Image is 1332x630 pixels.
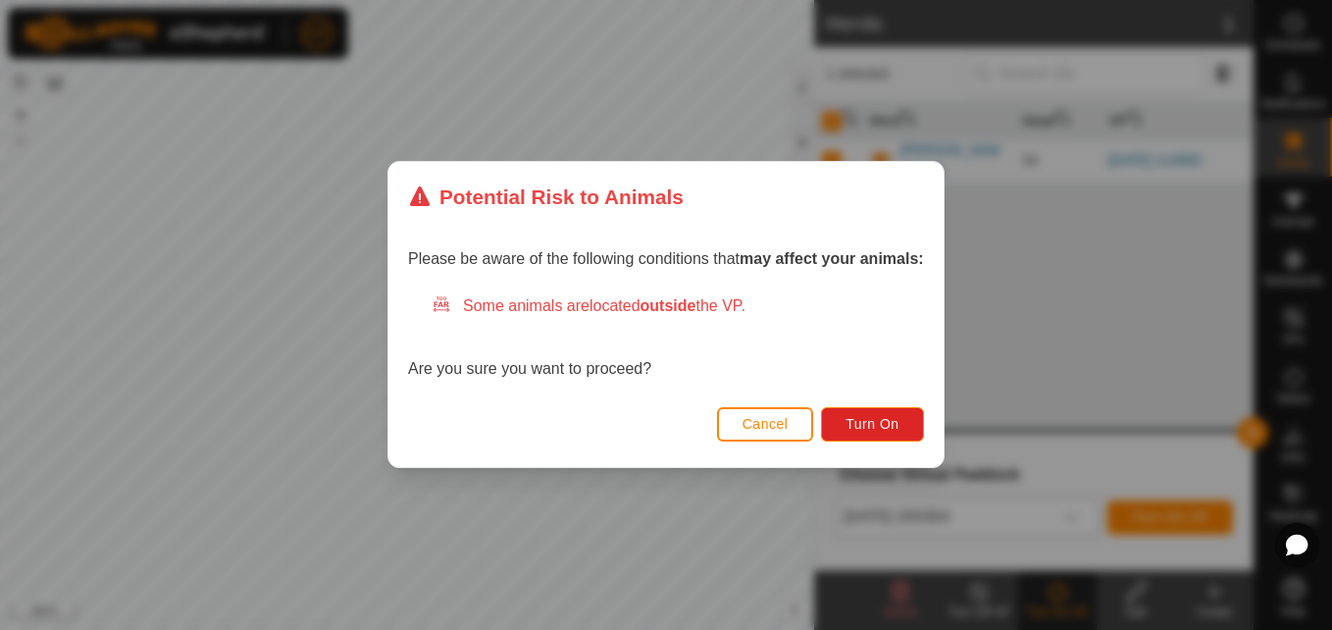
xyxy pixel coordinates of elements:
[640,298,696,315] strong: outside
[408,251,924,268] span: Please be aware of the following conditions that
[822,407,924,442] button: Turn On
[717,407,814,442] button: Cancel
[408,295,924,382] div: Are you sure you want to proceed?
[740,251,924,268] strong: may affect your animals:
[743,417,789,433] span: Cancel
[589,298,745,315] span: located the VP.
[846,417,899,433] span: Turn On
[408,182,684,212] div: Potential Risk to Animals
[432,295,924,319] div: Some animals are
